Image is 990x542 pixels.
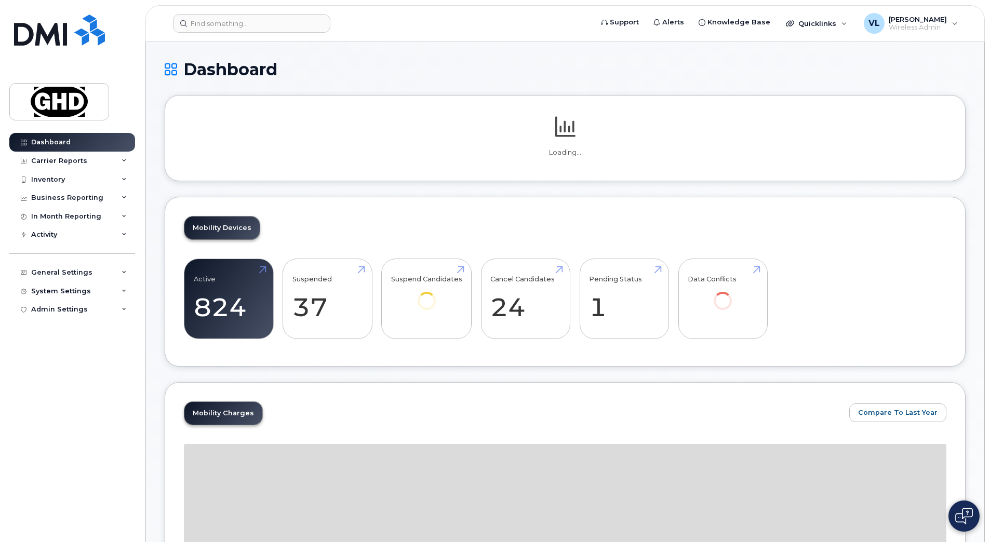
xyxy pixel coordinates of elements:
a: Active 824 [194,265,264,333]
a: Mobility Devices [184,216,260,239]
span: Compare To Last Year [858,408,938,417]
button: Compare To Last Year [849,403,946,422]
h1: Dashboard [165,60,966,78]
img: Open chat [955,508,973,524]
p: Loading... [184,148,946,157]
a: Suspended 37 [292,265,363,333]
a: Suspend Candidates [391,265,462,324]
a: Cancel Candidates 24 [490,265,560,333]
a: Mobility Charges [184,402,262,425]
a: Pending Status 1 [589,265,659,333]
a: Data Conflicts [688,265,758,324]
